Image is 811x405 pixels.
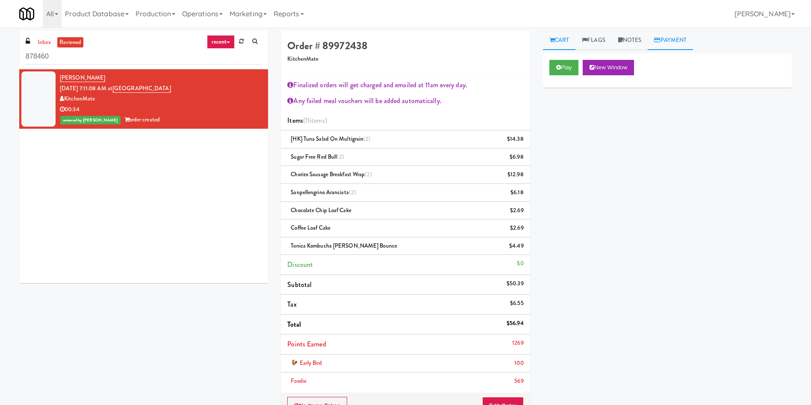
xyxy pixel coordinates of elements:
[507,169,524,180] div: $12.98
[291,206,351,214] span: Chocolate Chip Loaf Cake
[514,376,523,387] div: 569
[512,338,523,349] div: 1269
[287,339,326,349] span: Points Earned
[648,31,693,50] a: Payment
[60,116,121,124] span: reviewed by [PERSON_NAME]
[310,115,325,125] ng-pluralize: items
[287,299,296,309] span: Tax
[26,49,262,65] input: Search vision orders
[291,359,322,367] span: 🐓 Early Bird
[517,258,523,269] div: $0
[287,319,301,329] span: Total
[291,188,356,196] span: Sanpellengrino Aranciata
[549,60,579,75] button: Play
[291,242,397,250] span: Tonica Kombucha [PERSON_NAME] Bounce
[287,79,523,92] div: Finalized orders will get charged and emailed at 11am every day.
[365,170,372,178] span: (2)
[303,115,327,125] span: (11 )
[575,31,612,50] a: Flags
[510,223,524,234] div: $2.69
[507,278,524,289] div: $50.39
[207,35,235,49] a: recent
[287,260,313,269] span: Discount
[291,224,330,232] span: Coffee Loaf Cake
[19,6,34,21] img: Micromart
[291,170,372,178] span: Chorizo Sausage Breakfast Wrap
[124,115,160,124] span: order created
[363,135,371,143] span: (2)
[507,318,524,329] div: $56.94
[612,31,648,50] a: Notes
[510,187,524,198] div: $6.18
[509,241,524,251] div: $4.49
[514,358,523,369] div: 100
[291,153,344,161] span: Sugar Free Red Bull
[583,60,634,75] button: New Window
[60,104,262,115] div: 00:34
[112,84,171,93] a: [GEOGRAPHIC_DATA]
[291,135,371,143] span: [HK] Tuna Salad on Multigrain
[510,205,524,216] div: $2.69
[291,377,307,385] span: Foodie
[543,31,576,50] a: Cart
[337,153,344,161] span: (2)
[287,115,327,125] span: Items
[287,280,312,290] span: Subtotal
[57,37,84,48] a: reviewed
[19,69,268,129] li: [PERSON_NAME][DATE] 7:11:08 AM at[GEOGRAPHIC_DATA]KitchenMate00:34reviewed by [PERSON_NAME]order ...
[507,134,524,145] div: $14.38
[287,95,523,107] div: Any failed meal vouchers will be added automatically.
[35,37,53,48] a: inbox
[510,298,524,309] div: $6.55
[510,152,524,163] div: $6.98
[60,74,105,82] a: [PERSON_NAME]
[60,94,262,104] div: KitchenMate
[287,40,523,51] h4: Order # 89972438
[349,188,356,196] span: (2)
[60,84,112,92] span: [DATE] 7:11:08 AM at
[287,56,523,62] h5: KitchenMate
